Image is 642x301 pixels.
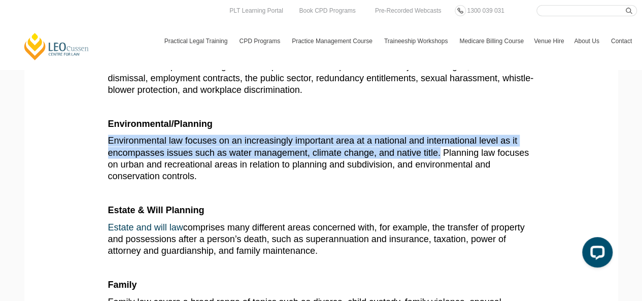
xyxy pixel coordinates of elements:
[569,26,605,56] a: About Us
[373,5,444,16] a: Pre-Recorded Webcasts
[108,205,205,215] b: Estate & Will Planning
[574,233,617,276] iframe: LiveChat chat widget
[108,280,137,290] b: Family
[287,26,379,56] a: Practice Management Course
[159,26,234,56] a: Practical Legal Training
[23,32,90,61] a: [PERSON_NAME] Centre for Law
[464,5,506,16] a: 1300 039 031
[529,26,569,56] a: Venue Hire
[296,5,358,16] a: Book CPD Programs
[234,26,287,56] a: CPD Programs
[108,222,525,256] span: comprises many different areas concerned with, for example, the transfer of property and possessi...
[108,136,529,181] span: Environmental law focuses on an increasingly important area at a national and international level...
[108,119,213,129] b: Environmental/Planning
[467,7,504,14] span: 1300 039 031
[454,26,529,56] a: Medicare Billing Course
[108,222,183,232] a: Estate and will law
[379,26,454,56] a: Traineeship Workshops
[227,5,286,16] a: PLT Learning Portal
[606,26,637,56] a: Contact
